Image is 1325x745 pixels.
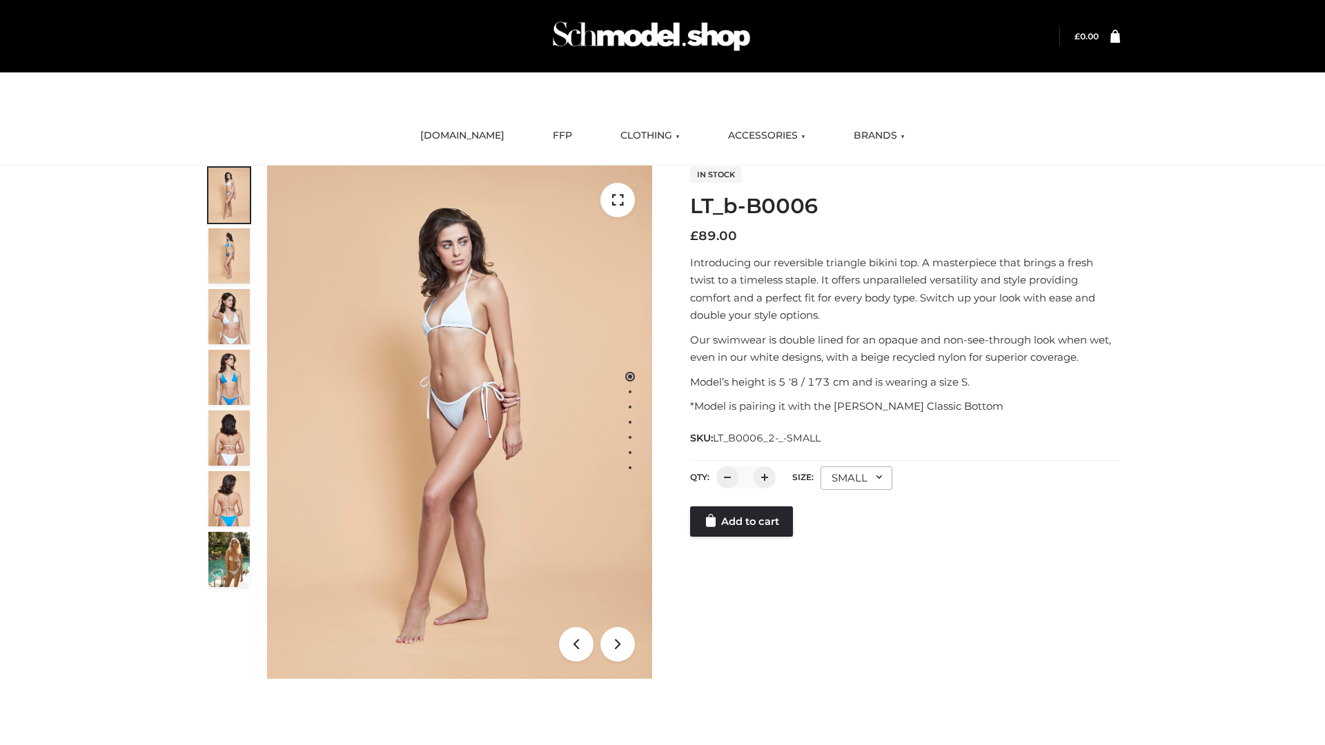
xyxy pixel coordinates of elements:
a: Add to cart [690,506,793,537]
img: Arieltop_CloudNine_AzureSky2.jpg [208,532,250,587]
img: Schmodel Admin 964 [548,9,755,63]
a: £0.00 [1074,31,1099,41]
a: [DOMAIN_NAME] [410,121,515,151]
h1: LT_b-B0006 [690,194,1120,219]
label: QTY: [690,472,709,482]
img: ArielClassicBikiniTop_CloudNine_AzureSky_OW114ECO_8-scaled.jpg [208,471,250,526]
p: Our swimwear is double lined for an opaque and non-see-through look when wet, even in our white d... [690,331,1120,366]
img: ArielClassicBikiniTop_CloudNine_AzureSky_OW114ECO_3-scaled.jpg [208,289,250,344]
img: ArielClassicBikiniTop_CloudNine_AzureSky_OW114ECO_7-scaled.jpg [208,410,250,466]
label: Size: [792,472,814,482]
span: In stock [690,166,742,183]
a: BRANDS [843,121,915,151]
a: ACCESSORIES [718,121,816,151]
a: CLOTHING [610,121,690,151]
img: ArielClassicBikiniTop_CloudNine_AzureSky_OW114ECO_1 [267,166,652,679]
p: Introducing our reversible triangle bikini top. A masterpiece that brings a fresh twist to a time... [690,254,1120,324]
bdi: 89.00 [690,228,737,244]
div: SMALL [821,466,892,490]
p: *Model is pairing it with the [PERSON_NAME] Classic Bottom [690,397,1120,415]
a: FFP [542,121,582,151]
img: ArielClassicBikiniTop_CloudNine_AzureSky_OW114ECO_2-scaled.jpg [208,228,250,284]
span: £ [1074,31,1080,41]
span: £ [690,228,698,244]
img: ArielClassicBikiniTop_CloudNine_AzureSky_OW114ECO_1-scaled.jpg [208,168,250,223]
span: LT_B0006_2-_-SMALL [713,432,821,444]
span: SKU: [690,430,822,446]
bdi: 0.00 [1074,31,1099,41]
p: Model’s height is 5 ‘8 / 173 cm and is wearing a size S. [690,373,1120,391]
img: ArielClassicBikiniTop_CloudNine_AzureSky_OW114ECO_4-scaled.jpg [208,350,250,405]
